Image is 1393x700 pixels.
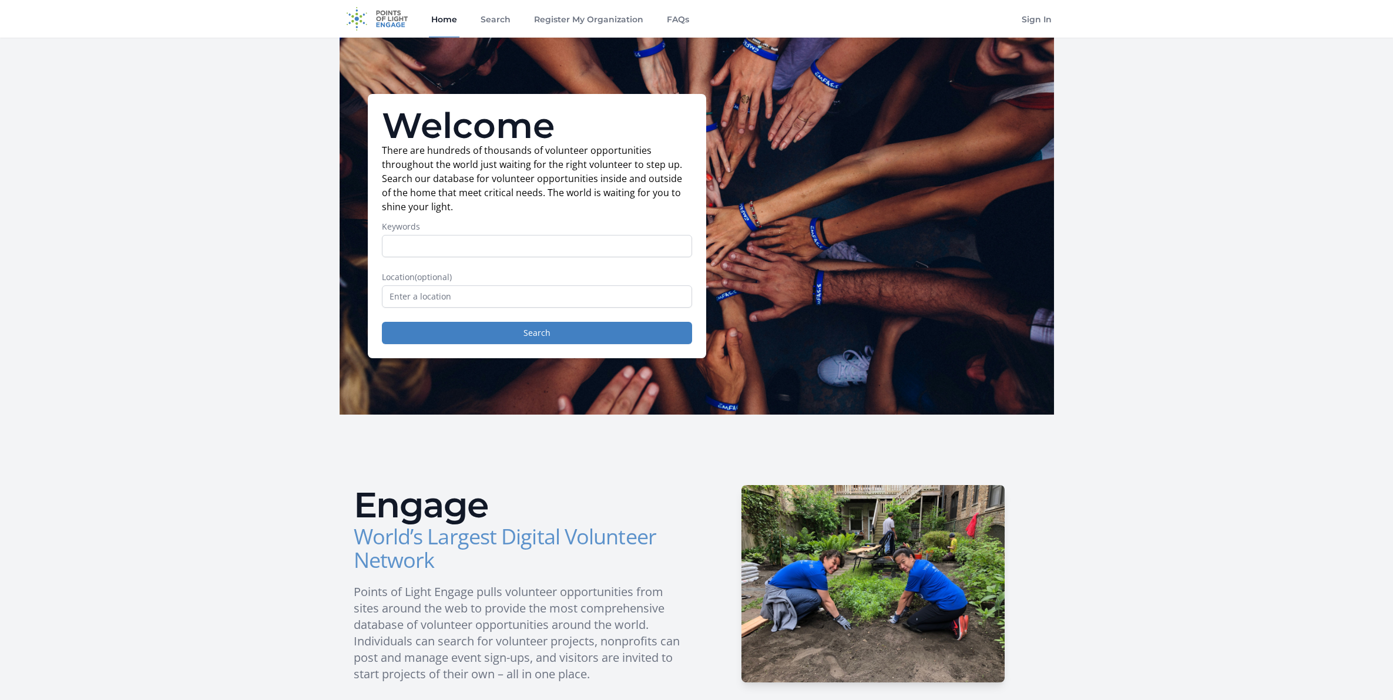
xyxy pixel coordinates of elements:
h3: World’s Largest Digital Volunteer Network [354,525,687,572]
span: (optional) [415,271,452,282]
label: Keywords [382,221,692,233]
label: Location [382,271,692,283]
input: Enter a location [382,285,692,308]
p: Points of Light Engage pulls volunteer opportunities from sites around the web to provide the mos... [354,584,687,682]
h2: Engage [354,487,687,523]
p: There are hundreds of thousands of volunteer opportunities throughout the world just waiting for ... [382,143,692,214]
button: Search [382,322,692,344]
img: HCSC-H_1.JPG [741,485,1005,682]
h1: Welcome [382,108,692,143]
